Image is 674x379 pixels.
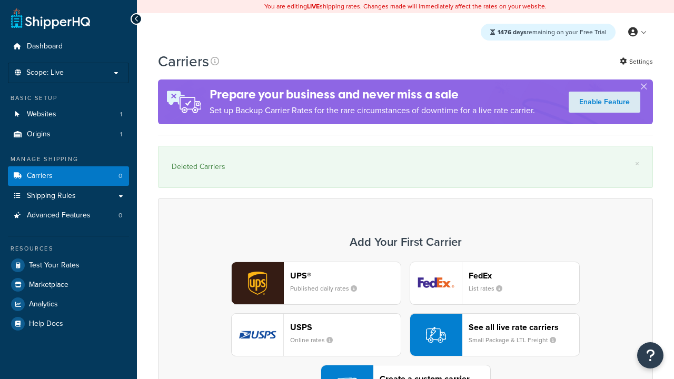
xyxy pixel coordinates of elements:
[27,42,63,51] span: Dashboard
[29,261,80,270] span: Test Your Rates
[118,172,122,181] span: 0
[290,271,401,281] header: UPS®
[172,159,639,174] div: Deleted Carriers
[27,211,91,220] span: Advanced Features
[158,79,210,124] img: ad-rules-rateshop-fe6ec290ccb7230408bd80ed9643f0289d75e0ffd9eb532fc0e269fcd187b520.png
[481,24,616,41] div: remaining on your Free Trial
[158,51,209,72] h1: Carriers
[8,37,129,56] a: Dashboard
[635,159,639,168] a: ×
[232,262,283,304] img: ups logo
[426,325,446,345] img: icon-carrier-liverate-becf4550.svg
[8,186,129,206] a: Shipping Rules
[210,103,535,118] p: Set up Backup Carrier Rates for the rare circumstances of downtime for a live rate carrier.
[29,320,63,328] span: Help Docs
[27,110,56,119] span: Websites
[120,110,122,119] span: 1
[120,130,122,139] span: 1
[8,166,129,186] li: Carriers
[8,105,129,124] li: Websites
[232,314,283,356] img: usps logo
[307,2,320,11] b: LIVE
[410,262,580,305] button: fedEx logoFedExList rates
[27,172,53,181] span: Carriers
[8,105,129,124] a: Websites 1
[290,322,401,332] header: USPS
[11,8,90,29] a: ShipperHQ Home
[8,125,129,144] a: Origins 1
[8,166,129,186] a: Carriers 0
[210,86,535,103] h4: Prepare your business and never miss a sale
[469,335,564,345] small: Small Package & LTL Freight
[498,27,527,37] strong: 1476 days
[620,54,653,69] a: Settings
[469,284,511,293] small: List rates
[8,94,129,103] div: Basic Setup
[569,92,640,113] a: Enable Feature
[27,192,76,201] span: Shipping Rules
[410,313,580,356] button: See all live rate carriersSmall Package & LTL Freight
[469,271,579,281] header: FedEx
[231,313,401,356] button: usps logoUSPSOnline rates
[8,295,129,314] a: Analytics
[26,68,64,77] span: Scope: Live
[27,130,51,139] span: Origins
[231,262,401,305] button: ups logoUPS®Published daily rates
[637,342,663,368] button: Open Resource Center
[8,206,129,225] a: Advanced Features 0
[290,284,365,293] small: Published daily rates
[410,262,462,304] img: fedEx logo
[8,314,129,333] a: Help Docs
[290,335,341,345] small: Online rates
[8,244,129,253] div: Resources
[8,256,129,275] a: Test Your Rates
[469,322,579,332] header: See all live rate carriers
[8,155,129,164] div: Manage Shipping
[169,236,642,248] h3: Add Your First Carrier
[29,300,58,309] span: Analytics
[8,125,129,144] li: Origins
[8,206,129,225] li: Advanced Features
[29,281,68,290] span: Marketplace
[118,211,122,220] span: 0
[8,275,129,294] a: Marketplace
